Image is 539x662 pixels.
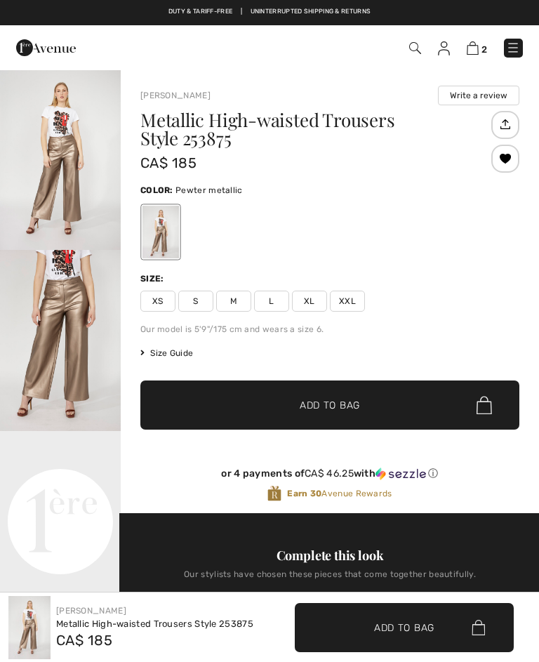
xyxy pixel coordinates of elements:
[140,380,519,430] button: Add to Bag
[140,111,488,147] h1: Metallic High-waisted Trousers Style 253875
[305,468,354,479] span: CA$ 46.25
[140,91,211,100] a: [PERSON_NAME]
[140,569,519,590] div: Our stylists have chosen these pieces that come together beautifully.
[477,396,492,414] img: Bag.svg
[56,617,253,631] div: Metallic High-waisted Trousers Style 253875
[8,596,51,659] img: Metallic High-Waisted Trousers Style 253875
[56,632,112,649] span: CA$ 185
[287,489,321,498] strong: Earn 30
[374,620,434,635] span: Add to Bag
[178,291,213,312] span: S
[467,41,479,55] img: Shopping Bag
[140,291,175,312] span: XS
[506,41,520,55] img: Menu
[481,44,487,55] span: 2
[467,41,487,55] a: 2
[56,606,126,616] a: [PERSON_NAME]
[254,291,289,312] span: L
[438,86,519,105] button: Write a review
[267,485,281,502] img: Avenue Rewards
[216,291,251,312] span: M
[295,603,514,652] button: Add to Bag
[330,291,365,312] span: XXL
[142,206,179,258] div: Pewter metallic
[300,398,360,413] span: Add to Bag
[287,487,392,500] span: Avenue Rewards
[140,347,193,359] span: Size Guide
[493,112,517,136] img: Share
[409,42,421,54] img: Search
[438,41,450,55] img: My Info
[16,34,76,62] img: 1ère Avenue
[140,185,173,195] span: Color:
[375,468,426,480] img: Sezzle
[140,323,519,336] div: Our model is 5'9"/175 cm and wears a size 6.
[16,41,76,53] a: 1ère Avenue
[140,547,519,564] div: Complete this look
[140,272,167,285] div: Size:
[140,468,519,485] div: or 4 payments ofCA$ 46.25withSezzle Click to learn more about Sezzle
[140,154,197,171] span: CA$ 185
[140,468,519,480] div: or 4 payments of with
[292,291,327,312] span: XL
[175,185,243,195] span: Pewter metallic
